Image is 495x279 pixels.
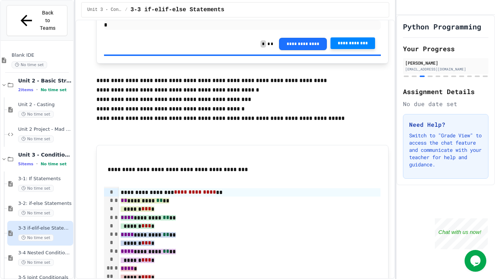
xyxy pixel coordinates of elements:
span: No time set [18,234,54,241]
h2: Your Progress [403,44,488,54]
span: Blank IDE [12,52,72,58]
span: No time set [18,259,54,266]
span: No time set [41,162,67,166]
div: No due date set [403,100,488,108]
span: 3-3 if-elif-else Statements [130,5,224,14]
span: 3-3 if-elif-else Statements [18,225,72,231]
span: No time set [41,88,67,92]
span: Back to Teams [39,9,56,32]
span: / [125,7,128,13]
span: No time set [12,61,47,68]
span: 2 items [18,88,33,92]
span: Unit 2 Project - Mad Lib [18,126,72,133]
span: No time set [18,185,54,192]
div: [PERSON_NAME] [405,60,486,66]
span: Unit 2 - Basic Structures [18,77,72,84]
iframe: chat widget [435,218,488,249]
div: [EMAIL_ADDRESS][DOMAIN_NAME] [405,66,486,72]
h2: Assignment Details [403,86,488,97]
span: 3-1: If Statements [18,176,72,182]
span: 3-4 Nested Conditionals [18,250,72,256]
span: 3-2: if-else Statements [18,201,72,207]
span: No time set [18,210,54,217]
p: Switch to "Grade View" to access the chat feature and communicate with your teacher for help and ... [409,132,482,168]
span: 5 items [18,162,33,166]
span: No time set [18,136,54,142]
span: Unit 3 - Conditionals [18,151,72,158]
iframe: chat widget [465,250,488,272]
span: Unit 3 - Conditionals [87,7,122,13]
span: Unit 2 - Casting [18,102,72,108]
button: Back to Teams [7,5,67,36]
h1: Python Programming [403,21,481,32]
span: • [36,87,38,93]
span: • [36,161,38,167]
span: No time set [18,111,54,118]
h3: Need Help? [409,120,482,129]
